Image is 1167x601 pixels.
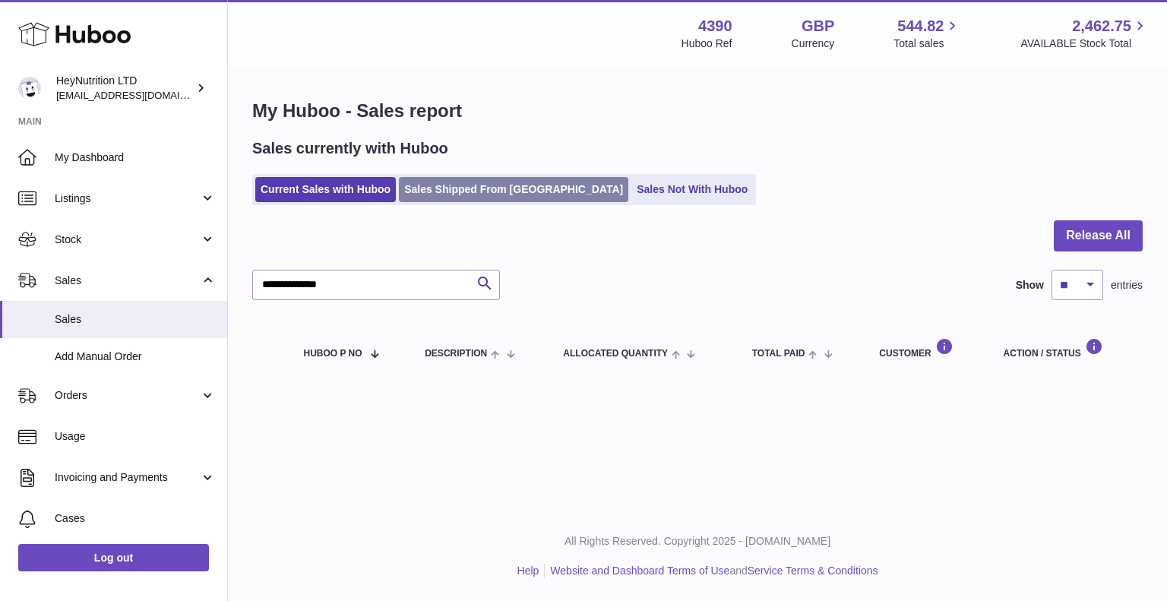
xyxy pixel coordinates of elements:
[792,36,835,51] div: Currency
[879,338,972,359] div: Customer
[55,191,200,206] span: Listings
[893,16,961,51] a: 544.82 Total sales
[1072,16,1131,36] span: 2,462.75
[893,36,961,51] span: Total sales
[240,534,1155,549] p: All Rights Reserved. Copyright 2025 - [DOMAIN_NAME]
[55,388,200,403] span: Orders
[631,177,753,202] a: Sales Not With Huboo
[802,16,834,36] strong: GBP
[55,511,216,526] span: Cases
[304,349,362,359] span: Huboo P no
[1020,16,1149,51] a: 2,462.75 AVAILABLE Stock Total
[55,232,200,247] span: Stock
[517,565,539,577] a: Help
[1111,278,1143,293] span: entries
[399,177,628,202] a: Sales Shipped From [GEOGRAPHIC_DATA]
[56,74,193,103] div: HeyNutrition LTD
[55,350,216,364] span: Add Manual Order
[18,77,41,100] img: info@heynutrition.com
[255,177,396,202] a: Current Sales with Huboo
[550,565,729,577] a: Website and Dashboard Terms of Use
[1020,36,1149,51] span: AVAILABLE Stock Total
[252,138,448,159] h2: Sales currently with Huboo
[56,89,223,101] span: [EMAIL_ADDRESS][DOMAIN_NAME]
[752,349,805,359] span: Total paid
[55,150,216,165] span: My Dashboard
[545,564,878,578] li: and
[18,544,209,571] a: Log out
[1054,220,1143,251] button: Release All
[1004,338,1127,359] div: Action / Status
[1016,278,1044,293] label: Show
[55,429,216,444] span: Usage
[55,470,200,485] span: Invoicing and Payments
[748,565,878,577] a: Service Terms & Conditions
[425,349,487,359] span: Description
[682,36,732,51] div: Huboo Ref
[897,16,944,36] span: 544.82
[698,16,732,36] strong: 4390
[563,349,668,359] span: ALLOCATED Quantity
[55,312,216,327] span: Sales
[252,99,1143,123] h1: My Huboo - Sales report
[55,274,200,288] span: Sales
